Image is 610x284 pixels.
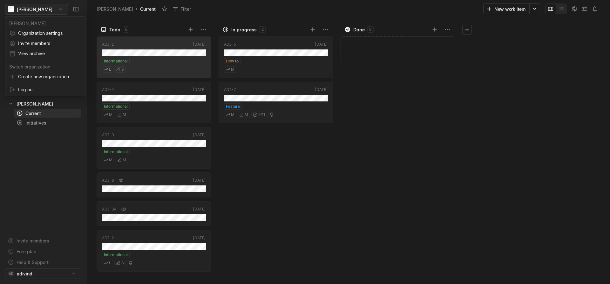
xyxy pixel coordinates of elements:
[18,28,82,38] span: Organization settings
[7,18,85,28] div: [PERSON_NAME]
[18,72,82,82] span: Create new organization
[7,61,85,72] div: Switch organization
[18,85,82,95] span: Log out
[18,38,82,48] span: Invite members
[18,48,82,59] span: View archive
